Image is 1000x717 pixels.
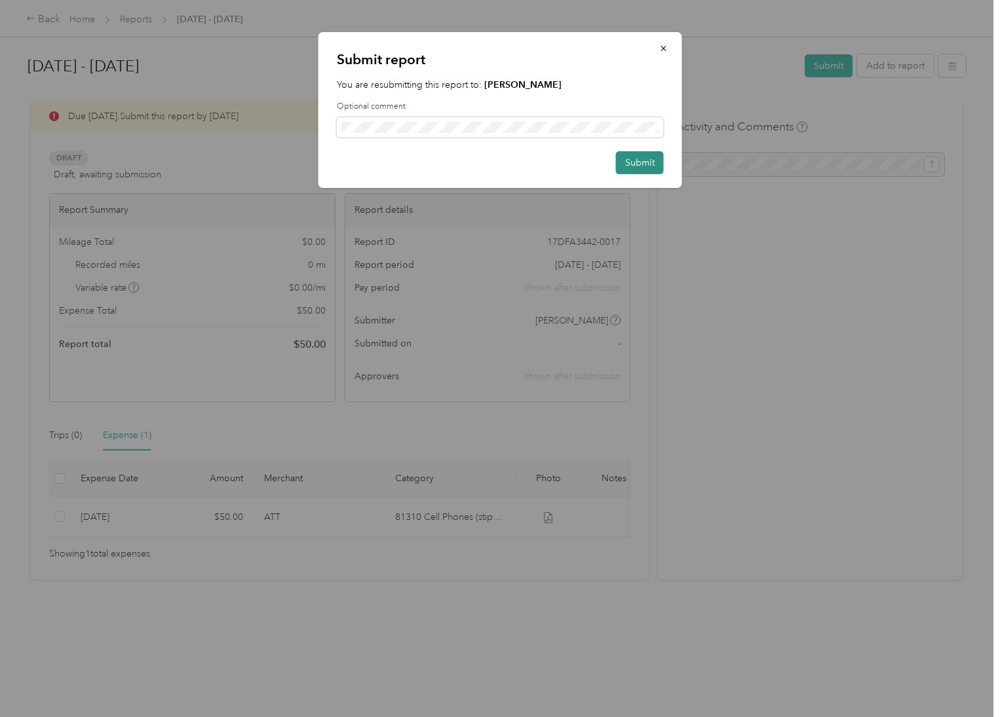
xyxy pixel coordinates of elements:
p: Submit report [337,50,664,69]
iframe: Everlance-gr Chat Button Frame [927,644,1000,717]
p: You are resubmitting this report to: [337,78,664,92]
strong: [PERSON_NAME] [484,79,562,90]
button: Submit [616,151,664,174]
label: Optional comment [337,101,664,113]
